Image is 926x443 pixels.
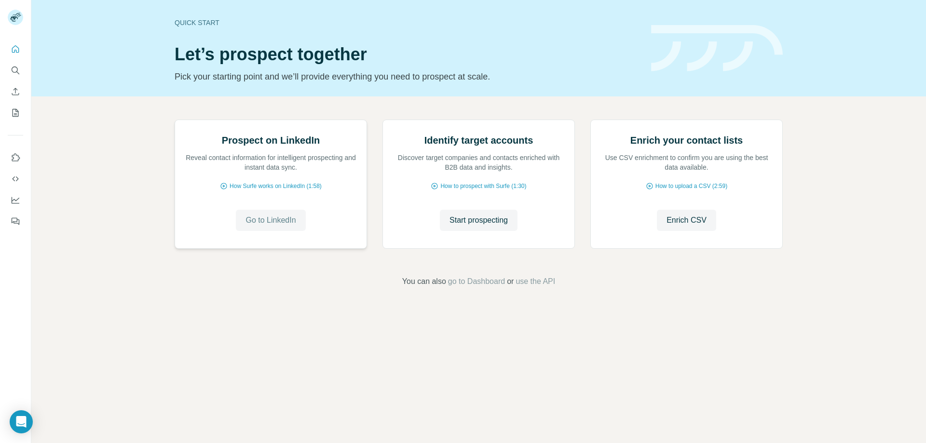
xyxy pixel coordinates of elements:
[507,276,514,287] span: or
[222,134,320,147] h2: Prospect on LinkedIn
[667,215,707,226] span: Enrich CSV
[8,83,23,100] button: Enrich CSV
[448,276,505,287] button: go to Dashboard
[10,410,33,433] div: Open Intercom Messenger
[175,45,640,64] h1: Let’s prospect together
[655,182,727,190] span: How to upload a CSV (2:59)
[393,153,565,172] p: Discover target companies and contacts enriched with B2B data and insights.
[449,215,508,226] span: Start prospecting
[440,210,517,231] button: Start prospecting
[175,70,640,83] p: Pick your starting point and we’ll provide everything you need to prospect at scale.
[236,210,305,231] button: Go to LinkedIn
[402,276,446,287] span: You can also
[424,134,533,147] h2: Identify target accounts
[630,134,743,147] h2: Enrich your contact lists
[516,276,555,287] button: use the API
[657,210,716,231] button: Enrich CSV
[8,104,23,121] button: My lists
[8,149,23,166] button: Use Surfe on LinkedIn
[245,215,296,226] span: Go to LinkedIn
[440,182,526,190] span: How to prospect with Surfe (1:30)
[8,62,23,79] button: Search
[230,182,322,190] span: How Surfe works on LinkedIn (1:58)
[8,40,23,58] button: Quick start
[8,170,23,188] button: Use Surfe API
[175,18,640,27] div: Quick start
[185,153,357,172] p: Reveal contact information for intelligent prospecting and instant data sync.
[651,25,783,72] img: banner
[8,191,23,209] button: Dashboard
[8,213,23,230] button: Feedback
[600,153,773,172] p: Use CSV enrichment to confirm you are using the best data available.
